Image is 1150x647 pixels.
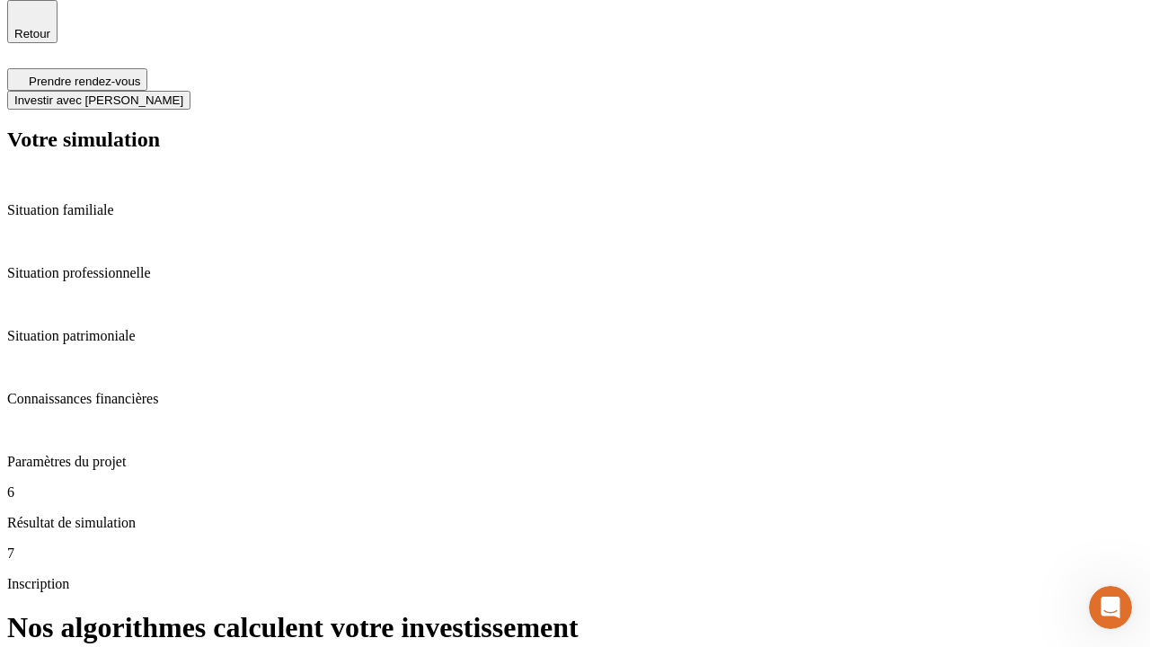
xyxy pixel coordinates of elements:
button: Prendre rendez-vous [7,68,147,91]
h1: Nos algorithmes calculent votre investissement [7,611,1143,644]
button: Investir avec [PERSON_NAME] [7,91,190,110]
iframe: Intercom live chat [1089,586,1132,629]
p: Paramètres du projet [7,454,1143,470]
h2: Votre simulation [7,128,1143,152]
p: 6 [7,484,1143,501]
span: Investir avec [PERSON_NAME] [14,93,183,107]
span: Retour [14,27,50,40]
p: Résultat de simulation [7,515,1143,531]
p: 7 [7,545,1143,562]
p: Situation familiale [7,202,1143,218]
p: Situation patrimoniale [7,328,1143,344]
p: Situation professionnelle [7,265,1143,281]
span: Prendre rendez-vous [29,75,140,88]
p: Inscription [7,576,1143,592]
p: Connaissances financières [7,391,1143,407]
